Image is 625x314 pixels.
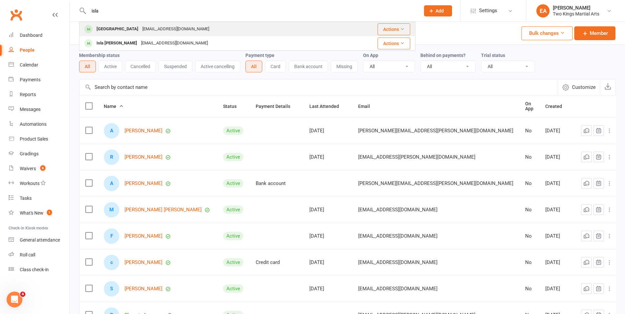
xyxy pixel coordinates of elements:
[309,104,346,109] span: Last Attended
[309,207,346,213] div: [DATE]
[104,281,119,297] div: Sage
[20,210,43,216] div: What's New
[20,237,60,243] div: General attendance
[158,61,192,72] button: Suspended
[309,233,346,239] div: [DATE]
[9,191,70,206] a: Tasks
[9,28,70,43] a: Dashboard
[87,6,415,15] input: Search...
[545,260,569,265] div: [DATE]
[309,128,346,134] div: [DATE]
[378,38,410,49] button: Actions
[104,102,124,110] button: Name
[40,165,45,171] span: 6
[525,154,533,160] div: No
[9,262,70,277] a: Class kiosk mode
[9,206,70,221] a: What's New1
[256,181,298,186] div: Bank account
[195,61,240,72] button: Active cancelling
[79,53,120,58] label: Membership status
[358,102,377,110] button: Email
[536,4,550,17] div: EA
[139,39,210,48] div: [EMAIL_ADDRESS][DOMAIN_NAME]
[125,61,156,72] button: Cancelled
[525,128,533,134] div: No
[125,128,162,134] a: [PERSON_NAME]
[9,72,70,87] a: Payments
[9,176,70,191] a: Workouts
[378,23,410,35] button: Actions
[223,153,243,161] div: Active
[358,256,438,269] span: [EMAIL_ADDRESS][DOMAIN_NAME]
[104,202,119,218] div: Mia Rose
[9,132,70,146] a: Product Sales
[358,230,438,242] span: [EMAIL_ADDRESS][DOMAIN_NAME]
[572,83,596,91] span: Customize
[104,255,119,270] div: cohen
[519,95,539,118] th: On App
[20,166,36,171] div: Waivers
[590,29,608,37] span: Member
[525,181,533,186] div: No
[420,53,466,58] label: Behind on payments?
[20,292,25,297] span: 4
[265,61,286,72] button: Card
[436,8,444,13] span: Add
[256,102,298,110] button: Payment Details
[20,33,43,38] div: Dashboard
[545,286,569,292] div: [DATE]
[9,102,70,117] a: Messages
[245,53,274,58] label: Payment type
[47,210,52,215] span: 1
[363,53,378,58] label: On App
[9,58,70,72] a: Calendar
[95,39,139,48] div: Isla [PERSON_NAME]
[358,282,438,295] span: [EMAIL_ADDRESS][DOMAIN_NAME]
[104,123,119,139] div: Aurora
[525,207,533,213] div: No
[545,207,569,213] div: [DATE]
[104,104,124,109] span: Name
[8,7,24,23] a: Clubworx
[223,232,243,240] div: Active
[223,102,244,110] button: Status
[553,11,599,17] div: Two Kings Martial Arts
[358,104,377,109] span: Email
[20,196,32,201] div: Tasks
[223,205,243,214] div: Active
[125,286,162,292] a: [PERSON_NAME]
[125,233,162,239] a: [PERSON_NAME]
[9,146,70,161] a: Gradings
[20,151,39,156] div: Gradings
[20,77,41,82] div: Payments
[125,260,162,265] a: [PERSON_NAME]
[545,233,569,239] div: [DATE]
[424,5,452,16] button: Add
[20,62,38,67] div: Calendar
[223,258,243,267] div: Active
[479,3,497,18] span: Settings
[223,104,244,109] span: Status
[104,176,119,191] div: Axel
[545,181,569,186] div: [DATE]
[574,26,615,40] a: Member
[20,136,48,142] div: Product Sales
[522,26,573,40] button: Bulk changes
[553,5,599,11] div: [PERSON_NAME]
[140,24,211,34] div: [EMAIL_ADDRESS][DOMAIN_NAME]
[525,286,533,292] div: No
[223,284,243,293] div: Active
[20,47,35,53] div: People
[125,181,162,186] a: [PERSON_NAME]
[545,154,569,160] div: [DATE]
[79,79,558,95] input: Search by contact name
[125,207,202,213] a: [PERSON_NAME] [PERSON_NAME]
[104,149,119,165] div: Ryan
[79,61,96,72] button: All
[9,248,70,262] a: Roll call
[309,154,346,160] div: [DATE]
[481,53,505,58] label: Trial status
[223,126,243,135] div: Active
[245,61,262,72] button: All
[125,154,162,160] a: [PERSON_NAME]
